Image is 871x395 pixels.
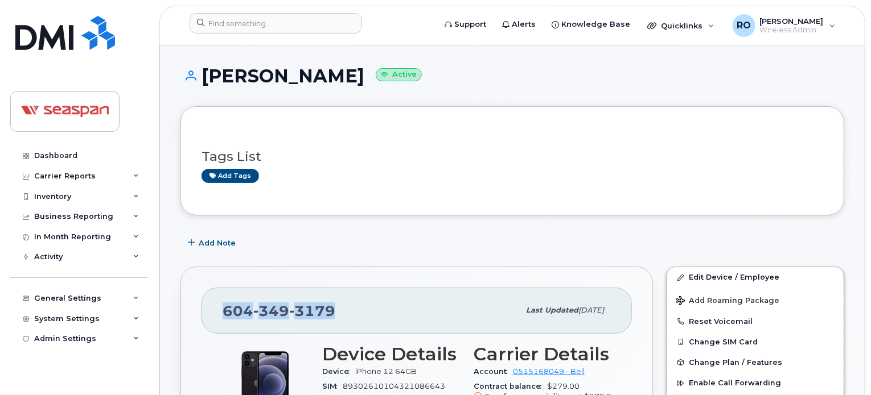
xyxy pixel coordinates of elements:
h3: Carrier Details [474,344,611,364]
button: Add Roaming Package [667,288,844,311]
span: 3179 [289,302,335,319]
h3: Tags List [202,149,823,164]
span: 349 [253,302,289,319]
a: Edit Device / Employee [667,267,844,288]
span: 89302610104321086643 [343,382,445,390]
button: Reset Voicemail [667,311,844,332]
span: iPhone 12 64GB [355,367,417,376]
button: Enable Call Forwarding [667,373,844,393]
span: Change Plan / Features [689,358,782,367]
button: Add Note [180,232,245,253]
button: Change SIM Card [667,332,844,352]
a: Add tags [202,169,259,183]
span: Add Roaming Package [676,296,779,307]
span: Device [322,367,355,376]
button: Change Plan / Features [667,352,844,373]
span: Last updated [526,306,578,314]
span: SIM [322,382,343,390]
span: Add Note [199,238,236,248]
span: Enable Call Forwarding [689,379,781,388]
span: 604 [223,302,335,319]
span: Contract balance [474,382,547,390]
a: 0515168049 - Bell [513,367,585,376]
small: Active [376,68,422,81]
span: Account [474,367,513,376]
h3: Device Details [322,344,460,364]
h1: [PERSON_NAME] [180,66,844,86]
span: [DATE] [578,306,604,314]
